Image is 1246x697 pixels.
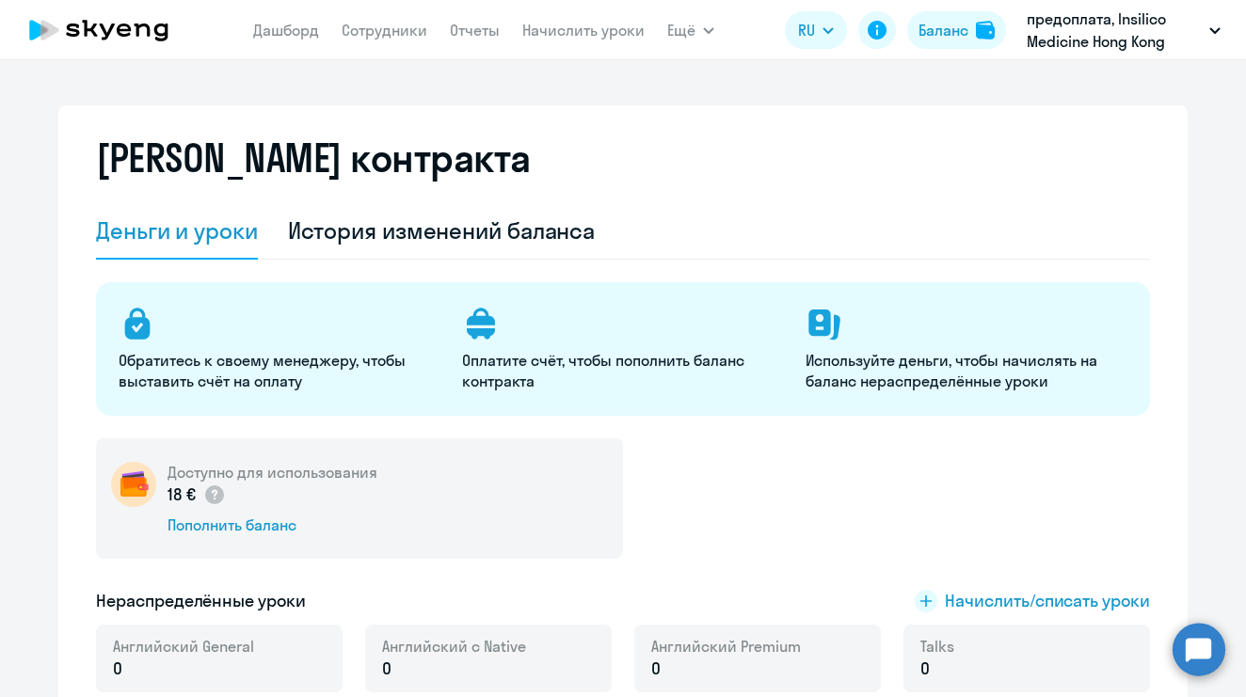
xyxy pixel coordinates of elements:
span: 0 [920,657,930,681]
img: balance [976,21,995,40]
a: Сотрудники [342,21,427,40]
div: История изменений баланса [288,215,596,246]
img: wallet-circle.png [111,462,156,507]
span: 0 [382,657,391,681]
p: Обратитесь к своему менеджеру, чтобы выставить счёт на оплату [119,350,439,391]
button: Балансbalance [907,11,1006,49]
button: Ещё [667,11,714,49]
span: Английский с Native [382,636,526,657]
button: RU [785,11,847,49]
h2: [PERSON_NAME] контракта [96,135,531,181]
a: Отчеты [450,21,500,40]
span: Начислить/списать уроки [945,589,1150,613]
span: Talks [920,636,954,657]
p: Оплатите счёт, чтобы пополнить баланс контракта [462,350,783,391]
a: Дашборд [253,21,319,40]
span: Английский General [113,636,254,657]
span: 0 [113,657,122,681]
p: Используйте деньги, чтобы начислять на баланс нераспределённые уроки [806,350,1126,391]
div: Баланс [919,19,968,41]
button: предоплата, Insilico Medicine Hong Kong Limited [1017,8,1230,53]
h5: Нераспределённые уроки [96,589,306,613]
p: 18 € [168,483,226,507]
span: 0 [651,657,661,681]
div: Пополнить баланс [168,515,377,535]
div: Деньги и уроки [96,215,258,246]
a: Начислить уроки [522,21,645,40]
p: предоплата, Insilico Medicine Hong Kong Limited [1027,8,1202,53]
span: Ещё [667,19,695,41]
span: RU [798,19,815,41]
h5: Доступно для использования [168,462,377,483]
span: Английский Premium [651,636,801,657]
